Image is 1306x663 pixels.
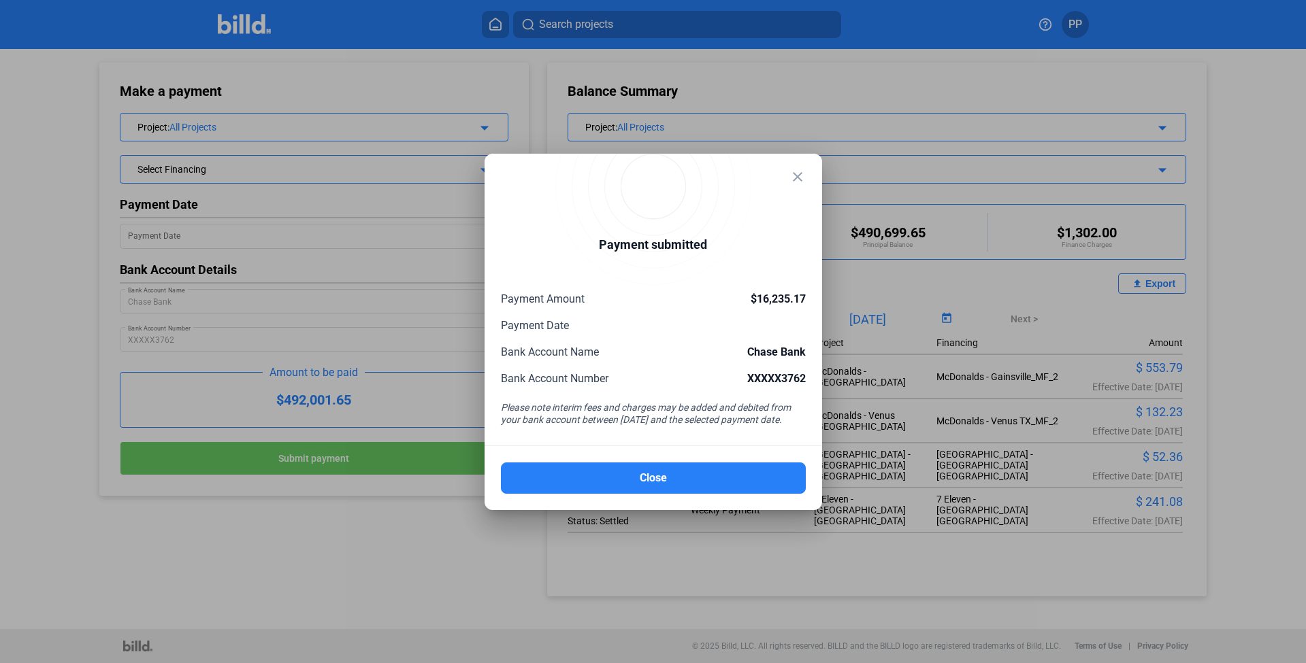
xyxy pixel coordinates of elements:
[751,292,806,305] span: $16,235.17
[501,292,585,305] span: Payment Amount
[599,235,707,258] div: Payment submitted
[501,401,806,429] div: Please note interim fees and charges may be added and debited from your bank account between [DAT...
[501,345,599,358] span: Bank Account Name
[501,372,608,385] span: Bank Account Number
[501,319,569,332] span: Payment Date
[747,372,806,385] span: XXXXX3762
[789,169,806,185] mat-icon: close
[747,345,806,358] span: Chase Bank
[501,462,806,494] button: Close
